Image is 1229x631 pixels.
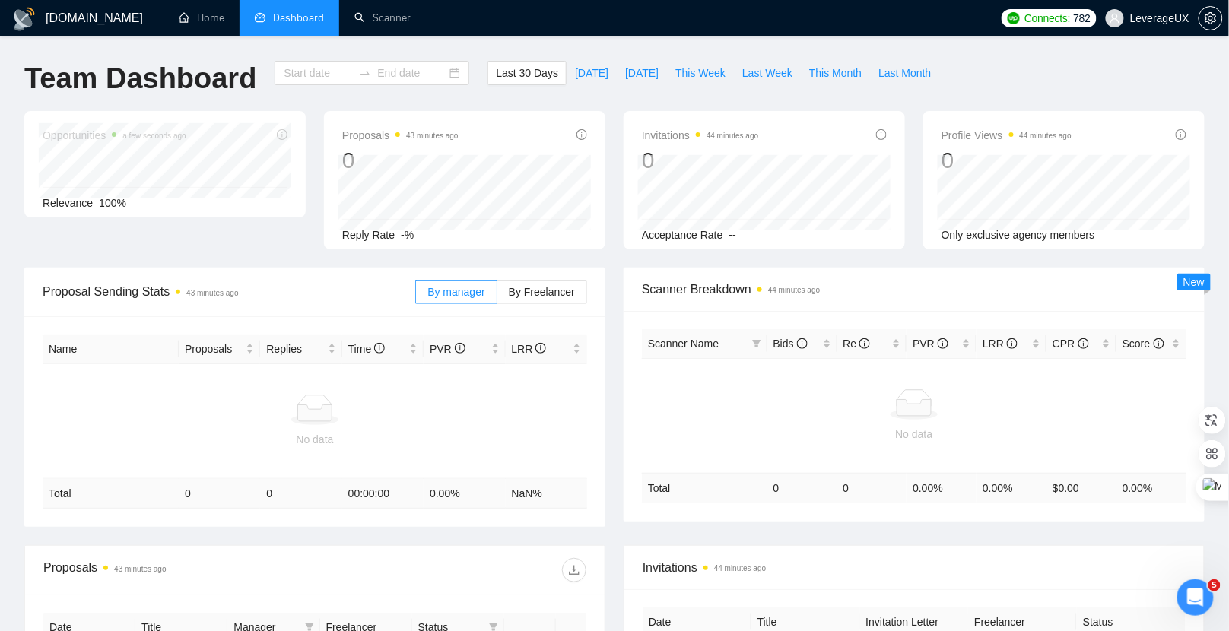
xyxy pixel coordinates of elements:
[749,332,764,355] span: filter
[427,286,484,298] span: By manager
[424,479,505,509] td: 0.00 %
[563,564,586,576] span: download
[907,473,977,503] td: 0.00 %
[768,286,820,294] time: 44 minutes ago
[114,565,166,573] time: 43 minutes ago
[273,11,324,24] span: Dashboard
[1024,10,1070,27] span: Connects:
[797,338,808,349] span: info-circle
[266,341,324,357] span: Replies
[1154,338,1164,349] span: info-circle
[342,146,459,175] div: 0
[186,289,238,297] time: 43 minutes ago
[506,479,587,509] td: NaN %
[509,286,575,298] span: By Freelancer
[675,65,726,81] span: This Week
[942,229,1095,241] span: Only exclusive agency members
[284,65,353,81] input: Start date
[752,339,761,348] span: filter
[876,129,887,140] span: info-circle
[1007,338,1018,349] span: info-circle
[642,280,1186,299] span: Scanner Breakdown
[377,65,446,81] input: End date
[617,61,667,85] button: [DATE]
[1199,6,1223,30] button: setting
[43,558,315,582] div: Proposals
[1177,579,1214,616] iframe: Intercom live chat
[12,7,37,31] img: logo
[1046,473,1116,503] td: $ 0.00
[567,61,617,85] button: [DATE]
[562,558,586,582] button: download
[1199,12,1222,24] span: setting
[43,282,415,301] span: Proposal Sending Stats
[1199,12,1223,24] a: setting
[1078,338,1089,349] span: info-circle
[729,229,736,241] span: --
[575,65,608,81] span: [DATE]
[648,338,719,350] span: Scanner Name
[667,61,734,85] button: This Week
[374,343,385,354] span: info-circle
[809,65,862,81] span: This Month
[773,338,808,350] span: Bids
[648,426,1180,442] div: No data
[24,61,256,97] h1: Team Dashboard
[642,146,758,175] div: 0
[1208,579,1221,591] span: 5
[179,11,224,24] a: homeHome
[354,11,411,24] a: searchScanner
[642,229,723,241] span: Acceptance Rate
[870,61,939,85] button: Last Month
[260,335,341,364] th: Replies
[401,229,414,241] span: -%
[406,132,458,140] time: 43 minutes ago
[43,479,179,509] td: Total
[942,126,1072,144] span: Profile Views
[487,61,567,85] button: Last 30 Days
[938,338,948,349] span: info-circle
[342,126,459,144] span: Proposals
[43,197,93,209] span: Relevance
[767,473,837,503] td: 0
[1176,129,1186,140] span: info-circle
[942,146,1072,175] div: 0
[1053,338,1088,350] span: CPR
[185,341,243,357] span: Proposals
[625,65,659,81] span: [DATE]
[342,229,395,241] span: Reply Rate
[260,479,341,509] td: 0
[742,65,792,81] span: Last Week
[348,343,385,355] span: Time
[496,65,558,81] span: Last 30 Days
[714,564,766,572] time: 44 minutes ago
[512,343,547,355] span: LRR
[707,132,758,140] time: 44 minutes ago
[1008,12,1020,24] img: upwork-logo.png
[43,335,179,364] th: Name
[1020,132,1072,140] time: 44 minutes ago
[837,473,907,503] td: 0
[643,558,1186,577] span: Invitations
[255,12,265,23] span: dashboard
[359,67,371,79] span: swap-right
[734,61,801,85] button: Last Week
[843,338,871,350] span: Re
[878,65,931,81] span: Last Month
[179,335,260,364] th: Proposals
[1074,10,1091,27] span: 782
[342,479,424,509] td: 00:00:00
[1123,338,1164,350] span: Score
[535,343,546,354] span: info-circle
[642,473,767,503] td: Total
[359,67,371,79] span: to
[179,479,260,509] td: 0
[977,473,1046,503] td: 0.00 %
[1183,276,1205,288] span: New
[913,338,948,350] span: PVR
[801,61,870,85] button: This Month
[1116,473,1186,503] td: 0.00 %
[983,338,1018,350] span: LRR
[576,129,587,140] span: info-circle
[859,338,870,349] span: info-circle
